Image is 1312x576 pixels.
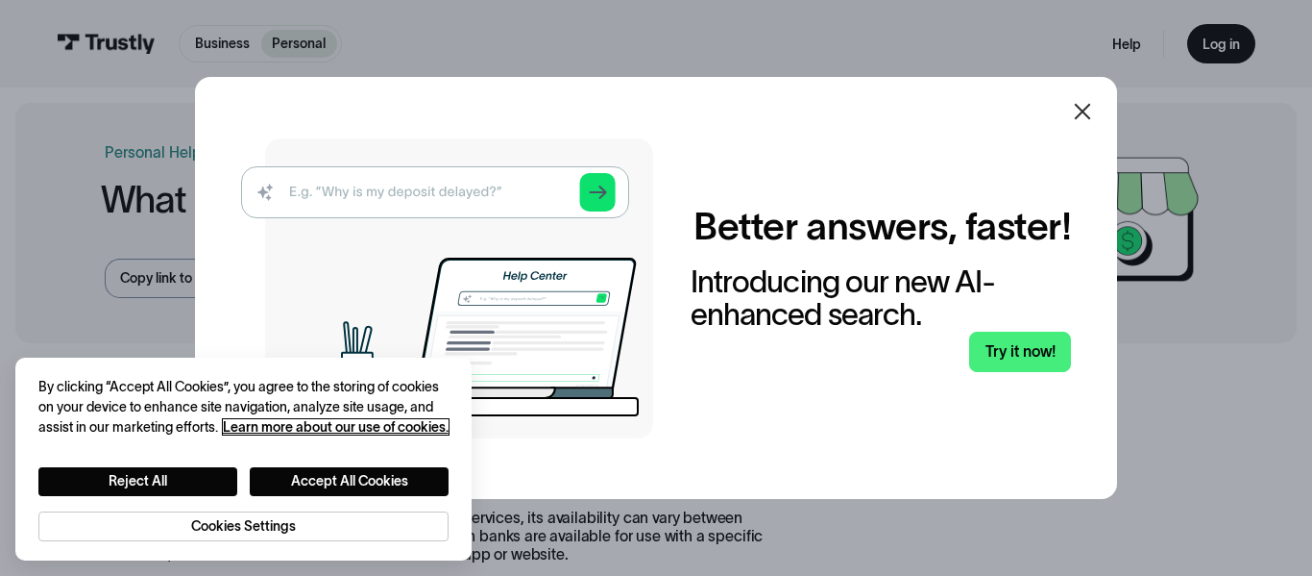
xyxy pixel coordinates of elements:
[691,265,1071,333] div: Introducing our new AI-enhanced search.
[969,332,1072,372] a: Try it now!
[223,419,449,435] a: More information about your privacy, opens in a new tab
[38,377,449,541] div: Privacy
[15,358,472,561] div: Cookie banner
[38,377,449,437] div: By clicking “Accept All Cookies”, you agree to the storing of cookies on your device to enhance s...
[38,467,237,496] button: Reject All
[250,467,449,496] button: Accept All Cookies
[693,204,1071,250] h2: Better answers, faster!
[38,512,449,542] button: Cookies Settings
